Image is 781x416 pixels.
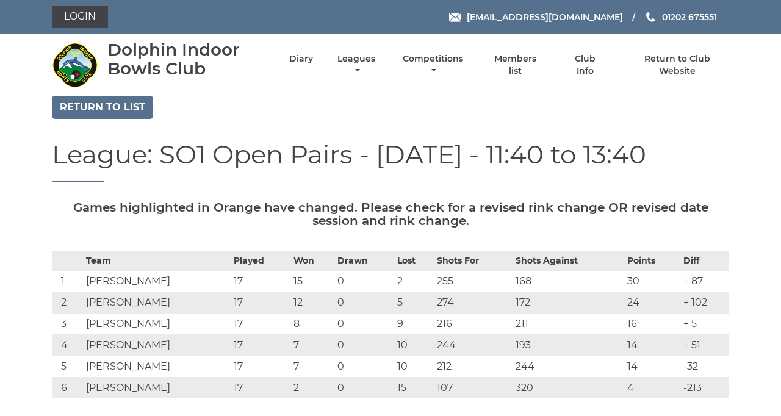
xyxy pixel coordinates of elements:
[680,314,729,335] td: + 5
[290,356,334,378] td: 7
[624,251,680,271] th: Points
[434,251,513,271] th: Shots For
[626,53,729,77] a: Return to Club Website
[434,292,513,314] td: 274
[52,292,83,314] td: 2
[680,271,729,292] td: + 87
[513,378,624,399] td: 320
[513,251,624,271] th: Shots Against
[394,292,434,314] td: 5
[513,271,624,292] td: 168
[334,335,394,356] td: 0
[394,251,434,271] th: Lost
[513,292,624,314] td: 172
[646,12,655,22] img: Phone us
[52,378,83,399] td: 6
[52,140,729,182] h1: League: SO1 Open Pairs - [DATE] - 11:40 to 13:40
[513,356,624,378] td: 244
[83,292,231,314] td: [PERSON_NAME]
[290,335,334,356] td: 7
[624,314,680,335] td: 16
[334,292,394,314] td: 0
[624,335,680,356] td: 14
[231,335,290,356] td: 17
[434,378,513,399] td: 107
[231,251,290,271] th: Played
[400,53,466,77] a: Competitions
[467,12,623,23] span: [EMAIL_ADDRESS][DOMAIN_NAME]
[83,251,231,271] th: Team
[434,356,513,378] td: 212
[334,356,394,378] td: 0
[334,53,378,77] a: Leagues
[624,356,680,378] td: 14
[449,13,461,22] img: Email
[488,53,544,77] a: Members list
[394,314,434,335] td: 9
[83,314,231,335] td: [PERSON_NAME]
[289,53,313,65] a: Diary
[334,271,394,292] td: 0
[231,314,290,335] td: 17
[290,314,334,335] td: 8
[680,378,729,399] td: -213
[290,292,334,314] td: 12
[680,335,729,356] td: + 51
[52,314,83,335] td: 3
[231,271,290,292] td: 17
[662,12,717,23] span: 01202 675551
[290,378,334,399] td: 2
[83,335,231,356] td: [PERSON_NAME]
[52,356,83,378] td: 5
[52,335,83,356] td: 4
[334,314,394,335] td: 0
[624,292,680,314] td: 24
[231,356,290,378] td: 17
[513,314,624,335] td: 211
[52,6,108,28] a: Login
[680,251,729,271] th: Diff
[231,292,290,314] td: 17
[394,378,434,399] td: 15
[334,251,394,271] th: Drawn
[83,378,231,399] td: [PERSON_NAME]
[334,378,394,399] td: 0
[52,96,153,119] a: Return to list
[394,271,434,292] td: 2
[52,201,729,228] h5: Games highlighted in Orange have changed. Please check for a revised rink change OR revised date ...
[644,10,717,24] a: Phone us 01202 675551
[394,335,434,356] td: 10
[290,251,334,271] th: Won
[434,314,513,335] td: 216
[434,271,513,292] td: 255
[52,42,98,88] img: Dolphin Indoor Bowls Club
[565,53,605,77] a: Club Info
[680,292,729,314] td: + 102
[52,271,83,292] td: 1
[394,356,434,378] td: 10
[624,378,680,399] td: 4
[449,10,623,24] a: Email [EMAIL_ADDRESS][DOMAIN_NAME]
[680,356,729,378] td: -32
[231,378,290,399] td: 17
[513,335,624,356] td: 193
[83,271,231,292] td: [PERSON_NAME]
[83,356,231,378] td: [PERSON_NAME]
[107,40,268,78] div: Dolphin Indoor Bowls Club
[624,271,680,292] td: 30
[290,271,334,292] td: 15
[434,335,513,356] td: 244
